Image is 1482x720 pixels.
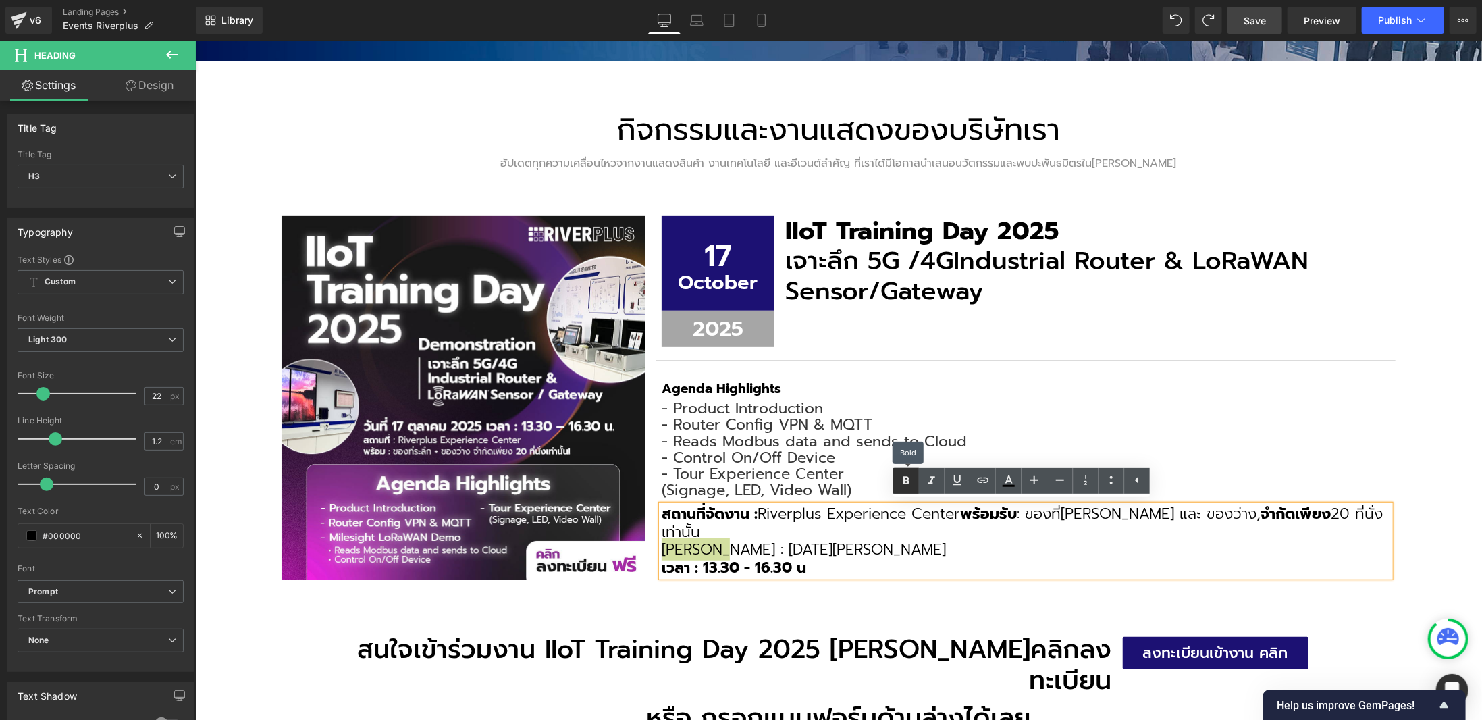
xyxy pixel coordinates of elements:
a: Tablet [713,7,745,34]
a: Mobile [745,7,778,34]
b: Custom [45,276,76,288]
div: Font Size [18,371,184,380]
p: October [467,232,579,252]
span: Industrial Router & LoRaWAN Sensor/Gateway [590,201,1114,269]
span: Save [1244,14,1266,28]
div: Line Height [18,416,184,426]
a: Preview [1288,7,1356,34]
div: Font Weight [18,313,184,323]
div: Title Tag [18,115,57,134]
span: : ของที่[PERSON_NAME] และ ของว่าง, 20 ที่นั่งเท่านั้น [467,462,1188,502]
span: สถานที่จัดงาน : [467,462,562,484]
b: Light 300 [28,334,67,344]
div: Text Styles [18,254,184,265]
button: Redo [1195,7,1222,34]
a: v6 [5,7,52,34]
span: [PERSON_NAME] : [DATE][PERSON_NAME] [467,498,751,520]
span: px [170,392,182,401]
button: Show survey - Help us improve GemPages! [1277,697,1452,713]
b: H3 [28,171,40,181]
p: 2025 [467,277,579,300]
div: v6 [27,11,44,29]
span: Help us improve GemPages! [1277,699,1436,712]
a: New Library [196,7,263,34]
div: Open Intercom Messenger [1436,674,1468,706]
strong: พร้อมรับ [765,462,822,484]
strong: IIoT Training Day 2025 [590,172,864,209]
span: Publish [1378,15,1412,26]
div: Font [18,564,184,573]
span: Library [221,14,253,26]
strong: จำกัดเพียง [1065,462,1136,484]
h3: เจาะลึก 5G /4G [590,205,1195,265]
div: Text Shadow [18,683,77,702]
span: - Control On/Off Device [467,406,640,428]
p: 17 [467,200,579,232]
div: Letter Spacing [18,461,184,471]
div: Text Transform [18,614,184,623]
div: % [151,524,183,548]
h3: หรือ กรอกแบบฟอร์มด้านล่างได้เลย [86,662,1200,693]
span: - Reads Modbus data and sends to Cloud [467,390,772,412]
span: Preview [1304,14,1340,28]
span: px [170,482,182,491]
button: Undo [1163,7,1190,34]
button: More [1450,7,1477,34]
div: Title Tag [18,150,184,159]
i: Prompt [28,586,58,598]
b: None [28,635,49,645]
span: Events Riverplus [63,20,138,31]
span: (Signage, LED, Video Wall) [467,438,656,461]
a: Landing Pages [63,7,196,18]
h3: Riverplus Experience Center [467,465,1195,500]
span: Heading [34,50,76,61]
span: - Product Introduction [467,357,628,379]
span: ลงทะเบียนเข้างาน คลิก [948,596,1093,629]
h3: สนใจเข้าร่วมงาน IIoT Training Day 2025 [PERSON_NAME]คลิกลงทะเบียน [92,594,917,655]
div: Text Color [18,507,184,516]
button: Publish [1362,7,1444,34]
a: ลงทะเบียนเข้างาน คลิก [928,596,1113,629]
span: em [170,437,182,446]
a: Design [101,70,199,101]
strong: Agenda Highlights [467,338,586,358]
div: Typography [18,219,73,238]
span: - Router Config VPN & MQTT [467,373,677,395]
span: - Tour Experience Center [467,422,649,444]
a: Desktop [648,7,681,34]
a: Laptop [681,7,713,34]
b: เวลา : 13.30 - 16.30 น [467,516,611,538]
input: Color [43,528,129,543]
p: อัปเดตทุกความเคลื่อนไหวจากงานแสดงสินค้า งานเทคโนโลยี และอีเวนต์สำคัญ ที่เราได้มีโอกาสนำเสนอนวัตกร... [238,118,1049,128]
h2: กิจกรรมและงานแสดงของบริษัทเรา [238,61,1049,118]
